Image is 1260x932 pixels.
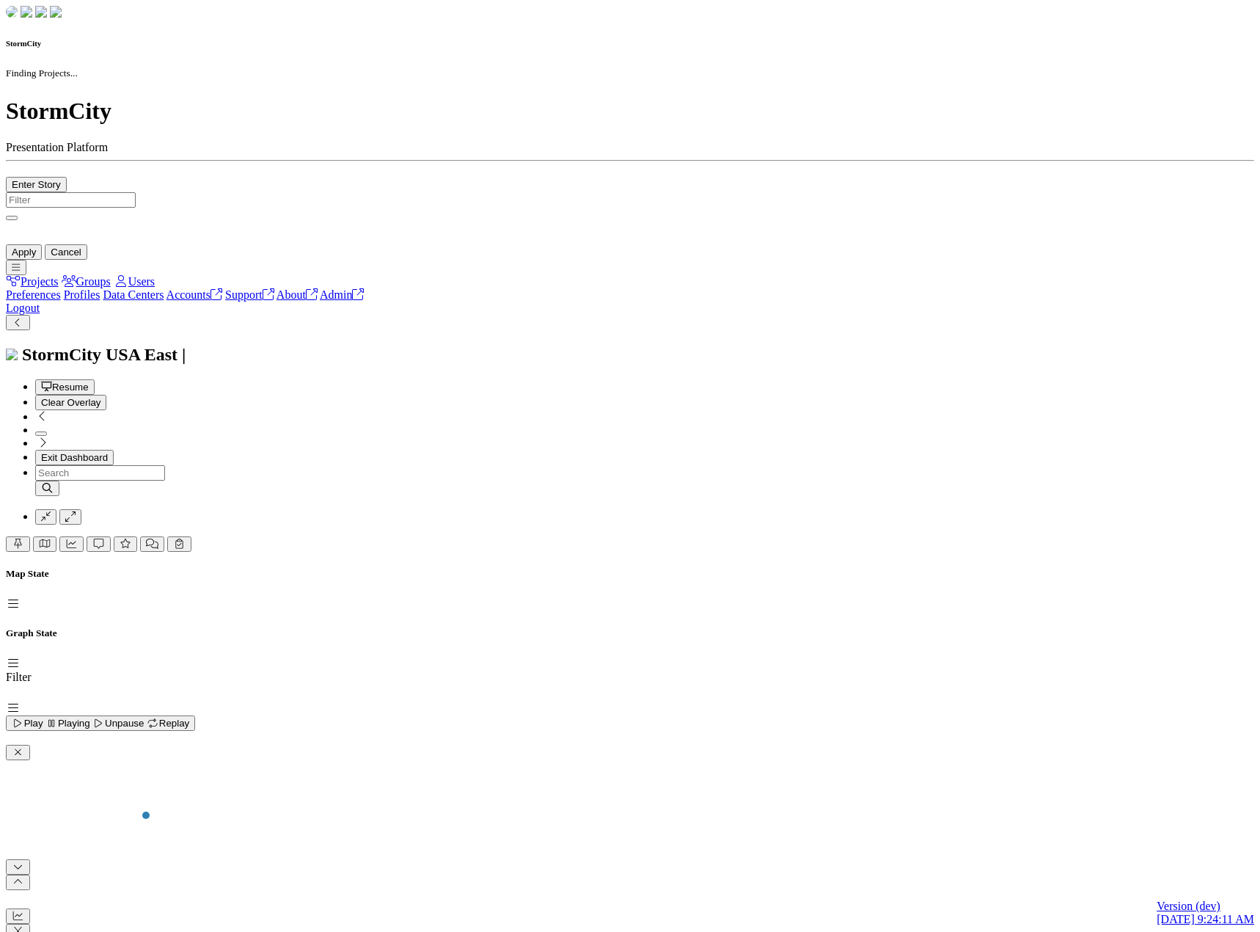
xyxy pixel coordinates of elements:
a: Users [114,275,155,288]
a: Profiles [64,288,100,301]
button: Cancel [45,244,87,260]
h5: Graph State [6,627,1254,639]
a: About [276,288,318,301]
img: chi-fish-down.png [6,6,18,18]
a: Admin [320,288,364,301]
img: chi-fish-blink.png [50,6,62,18]
a: Support [225,288,274,301]
button: Exit Dashboard [35,450,114,465]
input: Filter [6,192,136,208]
span: Replay [147,718,189,729]
span: StormCity [22,345,101,364]
button: Play Playing Unpause Replay [6,716,195,731]
button: Enter Story [6,177,67,192]
span: Playing [45,718,89,729]
a: Version (dev) [DATE] 9:24:11 AM [1157,900,1254,926]
a: Logout [6,302,40,314]
img: chi-fish-icon.svg [6,349,18,360]
span: | [182,345,186,364]
button: Clear Overlay [35,395,106,410]
button: Apply [6,244,42,260]
a: Projects [6,275,59,288]
small: Finding Projects... [6,68,78,79]
h1: StormCity [6,98,1254,125]
a: Groups [62,275,111,288]
span: Presentation Platform [6,141,108,153]
span: Play [12,718,43,729]
a: Preferences [6,288,61,301]
a: Accounts [166,288,222,301]
h5: Map State [6,568,1254,580]
span: [DATE] 9:24:11 AM [1157,913,1254,925]
h6: StormCity [6,39,1254,48]
button: Resume [35,379,95,395]
a: Data Centers [103,288,164,301]
img: chi-fish-down.png [21,6,32,18]
img: chi-fish-up.png [35,6,47,18]
label: Filter [6,671,32,683]
span: Unpause [92,718,144,729]
input: Search [35,465,165,481]
span: USA East [106,345,177,364]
